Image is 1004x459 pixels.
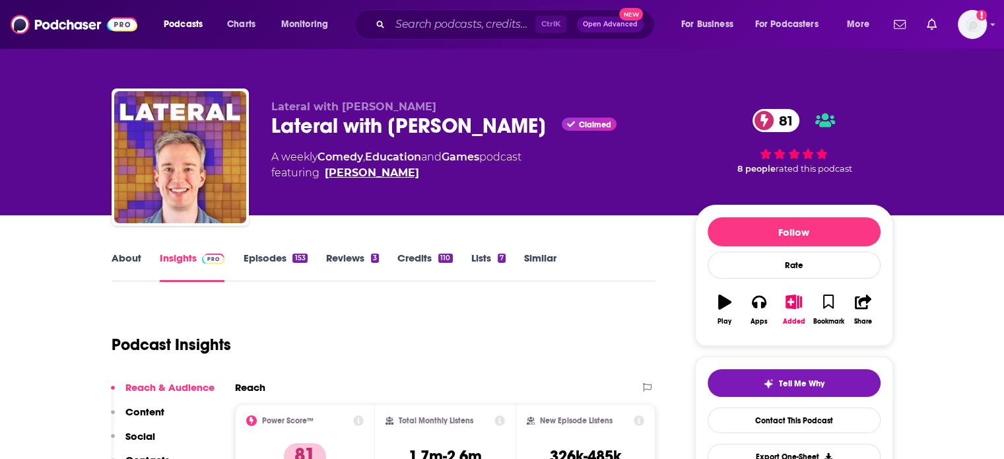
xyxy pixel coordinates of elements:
[755,15,819,34] span: For Podcasters
[399,416,473,425] h2: Total Monthly Listens
[579,122,611,128] span: Claimed
[540,416,613,425] h2: New Episode Listens
[751,318,768,326] div: Apps
[272,14,345,35] button: open menu
[160,252,225,282] a: InsightsPodchaser Pro
[976,10,987,20] svg: Add a profile image
[471,252,506,282] a: Lists7
[753,109,799,132] a: 81
[318,151,363,163] a: Comedy
[11,12,137,37] img: Podchaser - Follow, Share and Rate Podcasts
[125,406,164,418] p: Content
[854,318,872,326] div: Share
[776,164,852,174] span: rated this podcast
[111,381,215,406] button: Reach & Audience
[271,165,521,181] span: featuring
[921,13,942,36] a: Show notifications dropdown
[164,15,203,34] span: Podcasts
[243,252,307,282] a: Episodes153
[708,369,881,397] button: tell me why sparkleTell Me Why
[292,254,307,263] div: 153
[325,165,419,181] a: Tom Scott
[681,15,733,34] span: For Business
[442,151,479,163] a: Games
[262,416,314,425] h2: Power Score™
[813,318,844,326] div: Bookmark
[535,16,566,33] span: Ctrl K
[202,254,225,264] img: Podchaser Pro
[708,286,742,334] button: Play
[235,381,265,394] h2: Reach
[747,14,838,35] button: open menu
[708,217,881,246] button: Follow
[112,252,141,282] a: About
[847,15,869,34] span: More
[227,15,255,34] span: Charts
[718,318,731,326] div: Play
[695,100,893,182] div: 81 8 peoplerated this podcast
[371,254,379,263] div: 3
[271,100,436,113] span: Lateral with [PERSON_NAME]
[766,109,799,132] span: 81
[438,254,452,263] div: 110
[218,14,263,35] a: Charts
[363,151,365,163] span: ,
[742,286,776,334] button: Apps
[583,21,638,28] span: Open Advanced
[888,13,911,36] a: Show notifications dropdown
[111,430,155,454] button: Social
[111,406,164,430] button: Content
[763,378,774,389] img: tell me why sparkle
[737,164,776,174] span: 8 people
[779,378,824,389] span: Tell Me Why
[577,17,644,32] button: Open AdvancedNew
[776,286,811,334] button: Added
[390,14,535,35] input: Search podcasts, credits, & more...
[524,252,556,282] a: Similar
[708,407,881,433] a: Contact This Podcast
[672,14,750,35] button: open menu
[125,381,215,394] p: Reach & Audience
[958,10,987,39] img: User Profile
[498,254,506,263] div: 7
[783,318,805,326] div: Added
[281,15,328,34] span: Monitoring
[958,10,987,39] span: Logged in as NickG
[619,8,643,20] span: New
[846,286,880,334] button: Share
[114,91,246,223] img: Lateral with Tom Scott
[838,14,886,35] button: open menu
[366,9,667,40] div: Search podcasts, credits, & more...
[154,14,220,35] button: open menu
[421,151,442,163] span: and
[365,151,421,163] a: Education
[326,252,379,282] a: Reviews3
[811,286,846,334] button: Bookmark
[958,10,987,39] button: Show profile menu
[397,252,452,282] a: Credits110
[708,252,881,279] div: Rate
[125,430,155,442] p: Social
[112,335,231,355] h1: Podcast Insights
[271,149,521,181] div: A weekly podcast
